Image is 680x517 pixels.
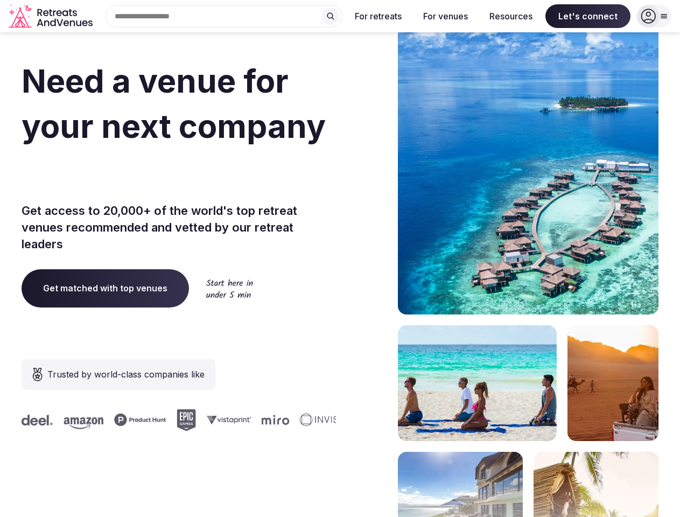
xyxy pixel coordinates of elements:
button: For venues [415,4,476,28]
span: Need a venue for your next company [22,61,326,145]
button: Resources [481,4,541,28]
span: Let's connect [545,4,630,28]
a: Get matched with top venues [22,269,189,307]
a: Visit the homepage [9,4,95,29]
button: For retreats [346,4,410,28]
svg: Vistaprint company logo [201,415,245,424]
svg: Retreats and Venues company logo [9,4,95,29]
img: yoga on tropical beach [398,325,557,441]
p: Get access to 20,000+ of the world's top retreat venues recommended and vetted by our retreat lea... [22,202,336,252]
svg: Deel company logo [16,415,47,425]
svg: Invisible company logo [294,414,353,427]
span: Trusted by world-class companies like [47,368,205,381]
svg: Miro company logo [256,415,283,425]
img: woman sitting in back of truck with camels [567,325,658,441]
img: Start here in under 5 min [206,279,253,298]
svg: Epic Games company logo [171,409,190,431]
